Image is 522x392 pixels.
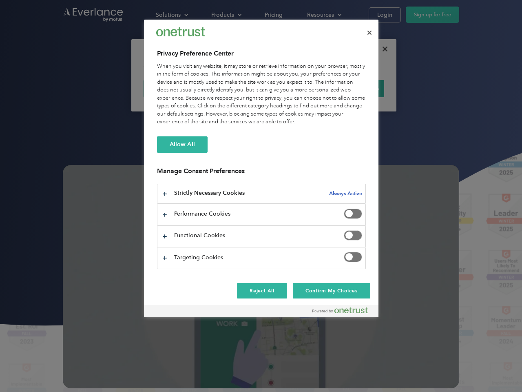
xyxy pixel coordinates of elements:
[237,283,288,298] button: Reject All
[156,24,205,40] div: Everlance
[361,24,378,42] button: Close
[157,167,366,180] h3: Manage Consent Preferences
[156,27,205,36] img: Everlance
[157,136,208,153] button: Allow All
[157,62,366,126] div: When you visit any website, it may store or retrieve information on your browser, mostly in the f...
[144,20,378,317] div: Privacy Preference Center
[60,49,101,66] input: Submit
[312,307,368,314] img: Powered by OneTrust Opens in a new Tab
[157,49,366,58] h2: Privacy Preference Center
[312,307,374,317] a: Powered by OneTrust Opens in a new Tab
[144,20,378,317] div: Preference center
[293,283,370,298] button: Confirm My Choices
